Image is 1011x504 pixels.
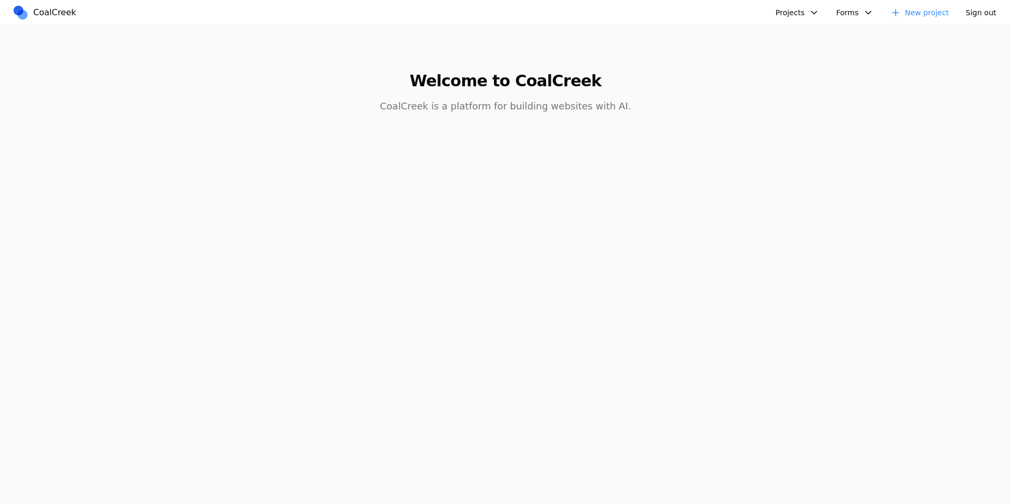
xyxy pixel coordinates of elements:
button: Projects [769,5,826,21]
a: New project [884,5,956,21]
button: Forms [830,5,880,21]
h1: Welcome to CoalCreek [303,72,708,90]
a: CoalCreek [12,5,81,21]
p: CoalCreek is a platform for building websites with AI. [303,99,708,114]
button: Sign out [959,5,1003,21]
span: CoalCreek [33,6,76,19]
